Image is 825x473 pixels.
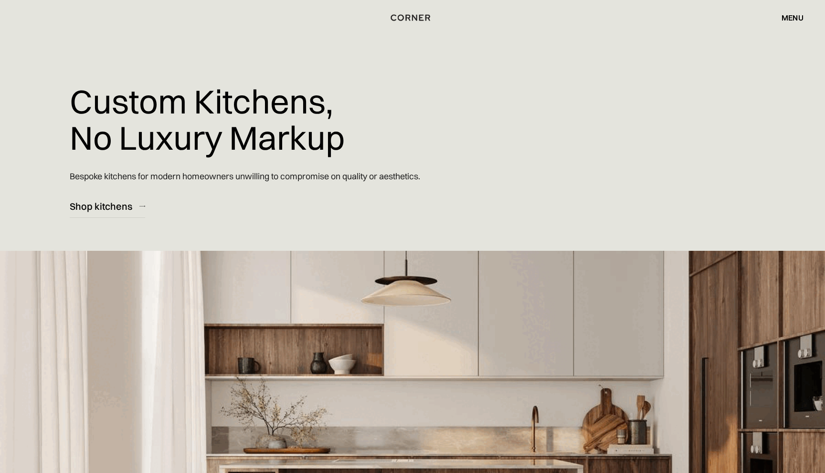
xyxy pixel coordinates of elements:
a: Shop kitchens [70,195,145,218]
div: menu [782,14,804,21]
p: Bespoke kitchens for modern homeowners unwilling to compromise on quality or aesthetics. [70,163,420,190]
div: menu [772,10,804,26]
h1: Custom Kitchens, No Luxury Markup [70,76,345,163]
div: Shop kitchens [70,200,132,213]
a: home [377,11,448,24]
